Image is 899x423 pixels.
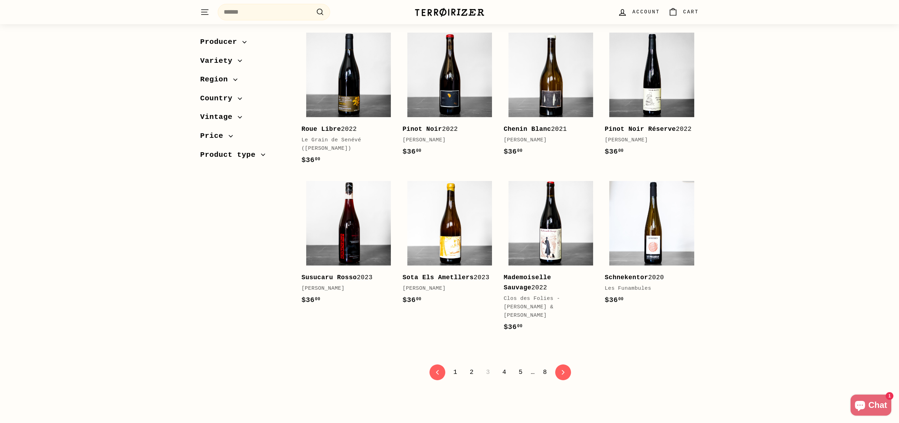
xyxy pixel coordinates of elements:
[605,126,676,133] b: Pinot Noir Réserve
[504,126,551,133] b: Chenin Blanc
[200,147,290,166] button: Product type
[200,130,229,142] span: Price
[613,2,664,22] a: Account
[605,273,692,283] div: 2020
[315,157,320,162] sup: 00
[416,148,421,153] sup: 00
[402,274,474,281] b: Sota Els Ametllers
[618,148,623,153] sup: 00
[504,148,523,156] span: $36
[200,74,233,86] span: Region
[664,2,703,22] a: Cart
[301,176,395,313] a: Susucaru Rosso2023[PERSON_NAME]
[200,128,290,147] button: Price
[605,176,699,313] a: Schnekentor2020Les Funambules
[605,284,692,293] div: Les Funambules
[632,8,660,16] span: Account
[449,366,461,378] a: 1
[301,273,388,283] div: 2023
[605,28,699,164] a: Pinot Noir Réserve2022[PERSON_NAME]
[531,369,535,375] span: …
[200,91,290,110] button: Country
[416,297,421,302] sup: 00
[402,284,490,293] div: [PERSON_NAME]
[200,53,290,72] button: Variety
[402,28,497,164] a: Pinot Noir2022[PERSON_NAME]
[402,176,497,313] a: Sota Els Ametllers2023[PERSON_NAME]
[605,274,648,281] b: Schnekentor
[618,297,623,302] sup: 00
[301,274,357,281] b: Susucaru Rosso
[504,274,551,291] b: Mademoiselle Sauvage
[301,124,388,134] div: 2022
[200,111,238,123] span: Vintage
[482,366,494,378] span: 3
[517,324,523,329] sup: 00
[301,284,388,293] div: [PERSON_NAME]
[605,136,692,145] div: [PERSON_NAME]
[315,297,320,302] sup: 00
[504,273,591,293] div: 2022
[200,149,261,161] span: Product type
[301,296,320,304] span: $36
[539,366,551,378] a: 8
[605,124,692,134] div: 2022
[200,55,238,67] span: Variety
[301,156,320,164] span: $36
[465,366,478,378] a: 2
[200,34,290,53] button: Producer
[504,295,591,320] div: Clos des Folies - [PERSON_NAME] & [PERSON_NAME]
[402,296,421,304] span: $36
[683,8,699,16] span: Cart
[504,136,591,145] div: [PERSON_NAME]
[504,323,523,331] span: $36
[504,176,598,340] a: Mademoiselle Sauvage2022Clos des Folies - [PERSON_NAME] & [PERSON_NAME]
[605,148,624,156] span: $36
[517,148,523,153] sup: 00
[301,28,395,173] a: Roue Libre2022Le Grain de Senévé ([PERSON_NAME])
[514,366,527,378] a: 5
[200,93,238,105] span: Country
[200,36,242,48] span: Producer
[504,124,591,134] div: 2021
[301,136,388,153] div: Le Grain de Senévé ([PERSON_NAME])
[402,124,490,134] div: 2022
[504,28,598,164] a: Chenin Blanc2021[PERSON_NAME]
[301,126,341,133] b: Roue Libre
[605,296,624,304] span: $36
[402,273,490,283] div: 2023
[200,109,290,128] button: Vintage
[402,148,421,156] span: $36
[498,366,511,378] a: 4
[848,395,893,417] inbox-online-store-chat: Shopify online store chat
[402,126,442,133] b: Pinot Noir
[200,72,290,91] button: Region
[402,136,490,145] div: [PERSON_NAME]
